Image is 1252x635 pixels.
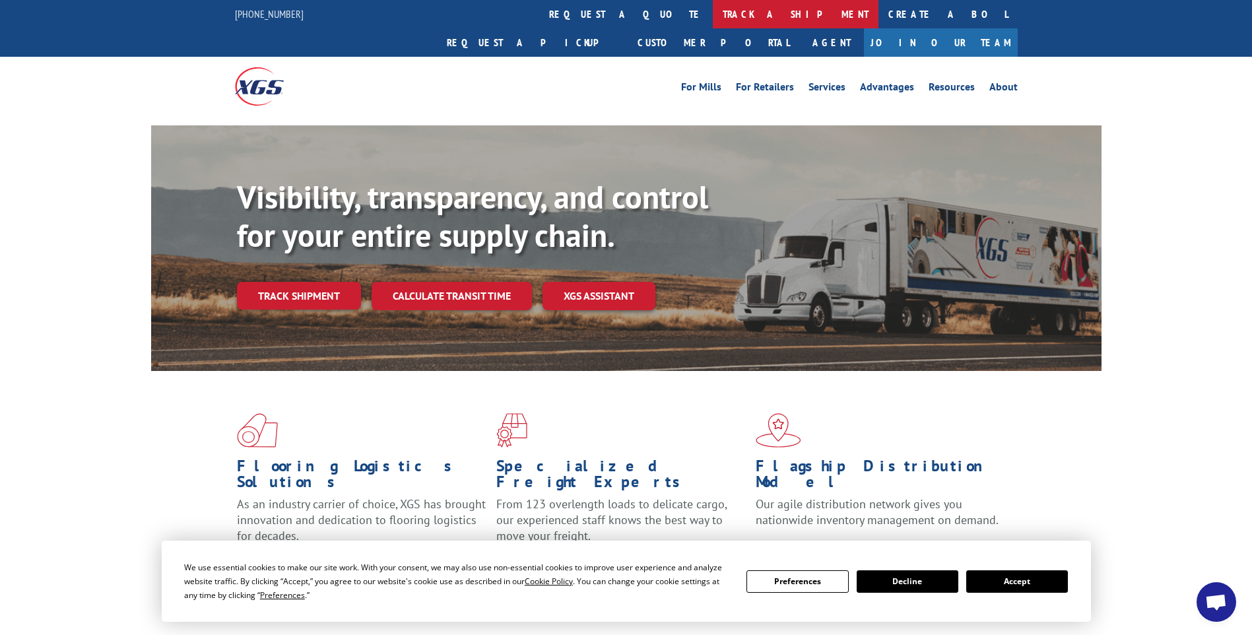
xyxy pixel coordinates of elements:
a: About [989,82,1018,96]
a: Resources [929,82,975,96]
a: Join Our Team [864,28,1018,57]
img: xgs-icon-total-supply-chain-intelligence-red [237,413,278,448]
span: Cookie Policy [525,576,573,587]
a: For Mills [681,82,721,96]
a: Advantages [860,82,914,96]
button: Decline [857,570,958,593]
img: xgs-icon-flagship-distribution-model-red [756,413,801,448]
a: [PHONE_NUMBER] [235,7,304,20]
span: Our agile distribution network gives you nationwide inventory management on demand. [756,496,999,527]
img: xgs-icon-focused-on-flooring-red [496,413,527,448]
div: We use essential cookies to make our site work. With your consent, we may also use non-essential ... [184,560,731,602]
a: Agent [799,28,864,57]
button: Accept [966,570,1068,593]
p: From 123 overlength loads to delicate cargo, our experienced staff knows the best way to move you... [496,496,746,555]
a: XGS ASSISTANT [543,282,655,310]
a: Customer Portal [628,28,799,57]
b: Visibility, transparency, and control for your entire supply chain. [237,176,708,255]
a: Track shipment [237,282,361,310]
span: As an industry carrier of choice, XGS has brought innovation and dedication to flooring logistics... [237,496,486,543]
a: For Retailers [736,82,794,96]
div: Open chat [1197,582,1236,622]
a: Learn More > [756,540,920,555]
button: Preferences [746,570,848,593]
h1: Specialized Freight Experts [496,458,746,496]
div: Cookie Consent Prompt [162,541,1091,622]
span: Preferences [260,589,305,601]
a: Services [808,82,845,96]
a: Calculate transit time [372,282,532,310]
h1: Flooring Logistics Solutions [237,458,486,496]
h1: Flagship Distribution Model [756,458,1005,496]
a: Request a pickup [437,28,628,57]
